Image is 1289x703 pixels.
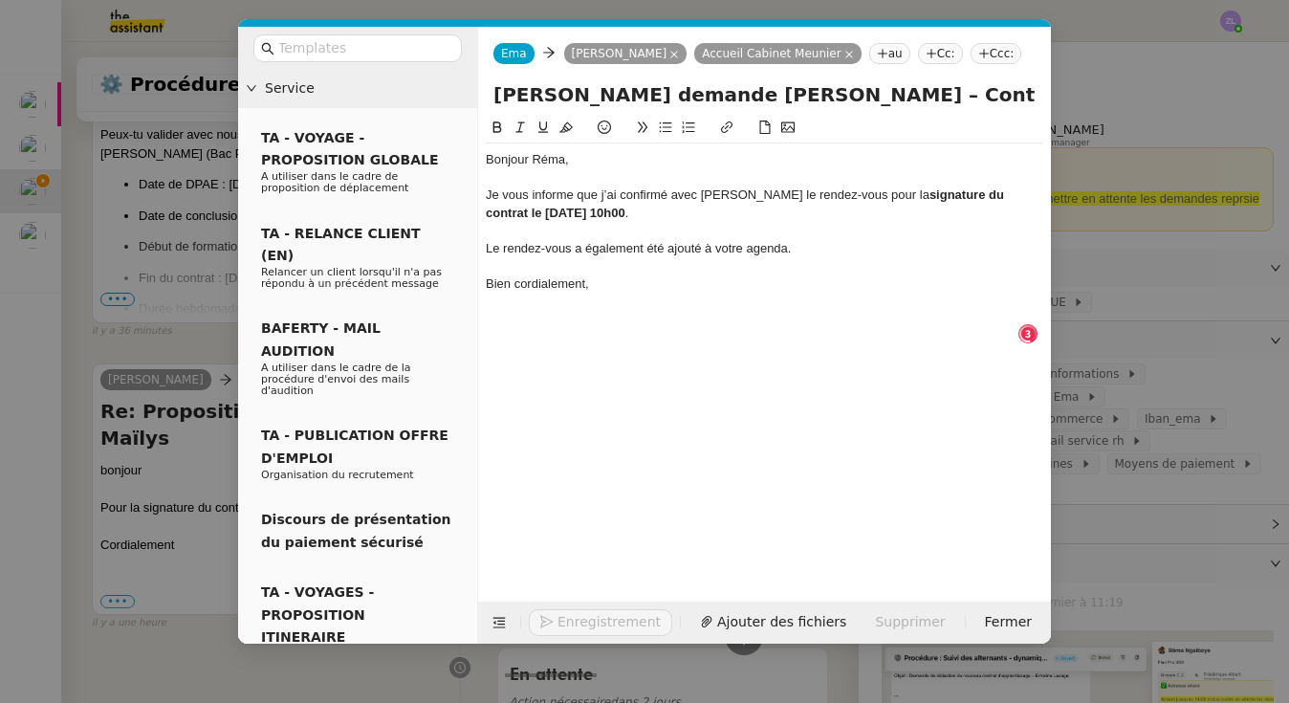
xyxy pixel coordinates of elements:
span: Service [265,77,470,99]
div: Service [238,70,477,107]
nz-tag: Cc: [918,43,963,64]
button: Fermer [973,609,1043,636]
nz-tag: Accueil Cabinet Meunier [694,43,861,64]
div: Bien cordialement, [486,275,1043,293]
span: TA - PUBLICATION OFFRE D'EMPLOI [261,428,448,465]
button: Ajouter des fichiers [688,609,858,636]
span: Organisation du recrutement [261,469,414,481]
div: Bonjour Réma, [486,151,1043,168]
span: Fermer [985,611,1032,633]
span: Discours de présentation du paiement sécurisé [261,512,451,549]
span: TA - RELANCE CLIENT (EN) [261,226,421,263]
span: Ajouter des fichiers [717,611,846,633]
span: A utiliser dans le cadre de proposition de déplacement [261,170,408,194]
nz-tag: [PERSON_NAME] [564,43,688,64]
span: A utiliser dans le cadre de la procédure d'envoi des mails d'audition [261,362,411,397]
nz-tag: au [869,43,910,64]
span: Relancer un client lorsqu'il n'a pas répondu à un précédent message [261,266,442,290]
nz-tag: Ccc: [971,43,1022,64]
span: TA - VOYAGE - PROPOSITION GLOBALE [261,130,438,167]
input: Templates [278,37,450,59]
button: Enregistrement [529,609,672,636]
div: Je vous informe que j’ai confirmé avec [PERSON_NAME] le rendez-vous pour la . [486,187,1043,222]
div: Le rendez-vous a également été ajouté à votre agenda. [486,240,1043,257]
strong: signature du contrat le [DATE] 10h00 [486,187,1008,219]
span: BAFERTY - MAIL AUDITION [261,320,381,358]
span: TA - VOYAGES - PROPOSITION ITINERAIRE [261,584,374,645]
button: Supprimer [863,609,956,636]
input: Subject [493,80,1036,109]
span: Ema [501,47,527,60]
